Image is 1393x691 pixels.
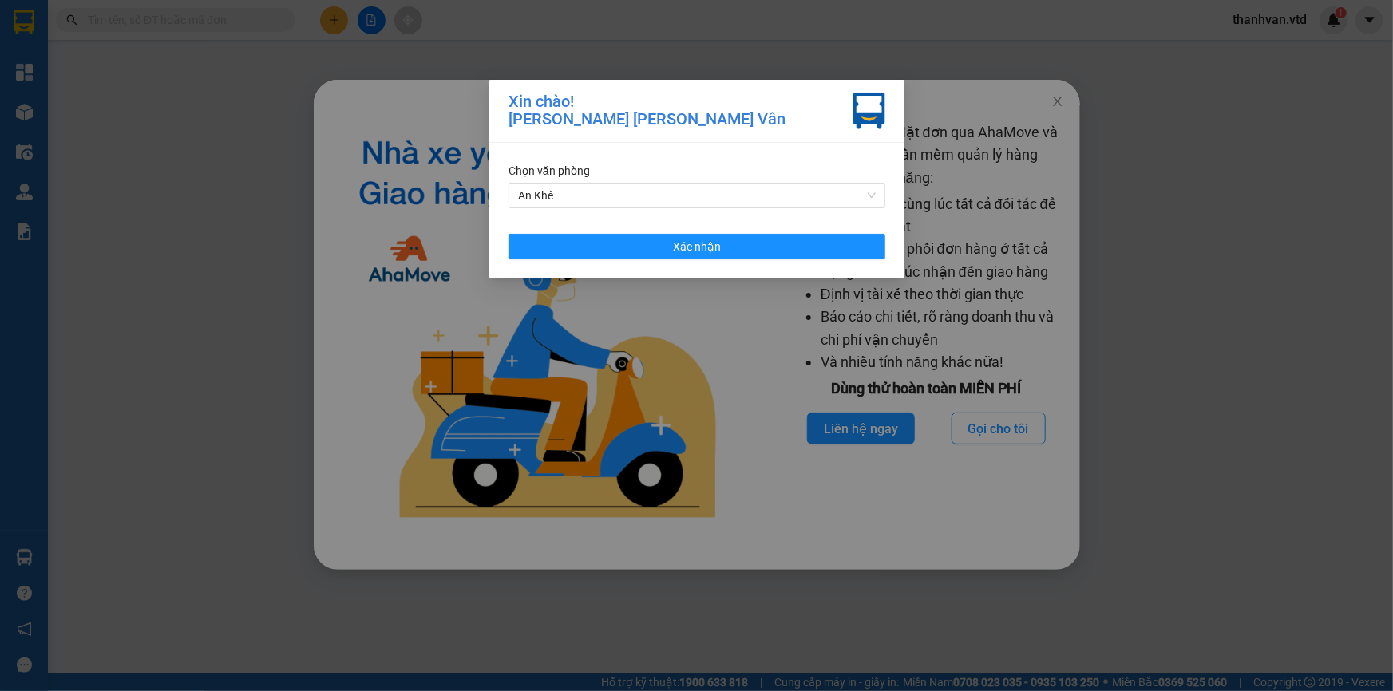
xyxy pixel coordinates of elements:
[509,162,885,180] div: Chọn văn phòng
[509,93,786,129] div: Xin chào! [PERSON_NAME] [PERSON_NAME] Vân
[673,238,721,255] span: Xác nhận
[518,184,876,207] span: An Khê
[853,93,885,129] img: vxr-icon
[509,234,885,259] button: Xác nhận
